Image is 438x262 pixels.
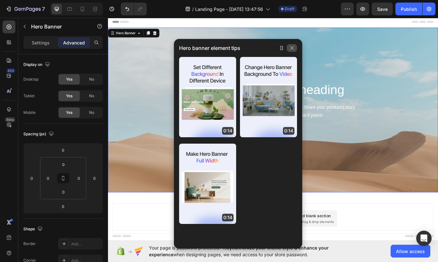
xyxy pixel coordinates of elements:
[395,3,422,15] button: Publish
[71,241,101,247] div: Add...
[195,6,263,12] span: Landing Page - [DATE] 13:47:56
[23,241,36,247] div: Border
[179,130,205,139] div: Get started
[108,16,438,242] iframe: Design area
[8,17,34,22] div: Hero Banner
[23,76,38,82] div: Desktop
[3,3,48,15] button: 7
[23,60,51,69] div: Display on
[173,237,207,242] span: from URL or image
[23,130,55,139] div: Spacing (px)
[57,145,70,155] input: 0
[149,244,354,258] span: Your page is password protected. To when designing pages, we need access to your store password.
[57,202,70,211] input: 0
[391,245,430,258] button: Allow access
[285,6,294,12] span: Draft
[172,126,212,143] button: Get started
[63,39,85,46] p: Advanced
[23,93,35,99] div: Tablet
[283,127,294,135] p: 0:14
[220,229,260,235] div: Add blank section
[6,68,15,73] div: 450
[42,5,45,13] p: 7
[5,101,379,121] div: This is your text block. Click to edit and make it your own. Share your product's story or servic...
[177,214,208,221] span: Add section
[121,3,147,15] div: Undo/Redo
[43,173,53,183] input: 0px
[179,44,240,52] p: Hero banner element tips
[401,6,417,12] div: Publish
[89,110,94,115] span: No
[372,3,393,15] button: Save
[23,110,36,115] div: Mobile
[174,229,207,235] div: Generate layout
[66,110,72,115] span: Yes
[57,187,70,197] input: 0px
[23,225,44,234] div: Shape
[216,237,263,242] span: then drag & drop elements
[377,6,388,12] span: Save
[222,214,234,221] p: 0:14
[27,173,37,183] input: 0
[32,39,50,46] p: Settings
[74,173,84,183] input: 0px
[66,76,72,82] span: Yes
[123,229,162,235] div: Choose templates
[222,127,234,135] p: 0:14
[5,75,379,96] h2: Click here to edit heading
[31,23,86,30] p: Hero Banner
[89,93,94,99] span: No
[396,248,425,255] span: Allow access
[89,76,94,82] span: No
[192,6,194,12] span: /
[66,93,72,99] span: Yes
[5,117,15,122] div: Beta
[57,160,70,169] input: 0px
[90,173,99,183] input: 0
[416,231,432,246] div: Open Intercom Messenger
[120,237,164,242] span: inspired by CRO experts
